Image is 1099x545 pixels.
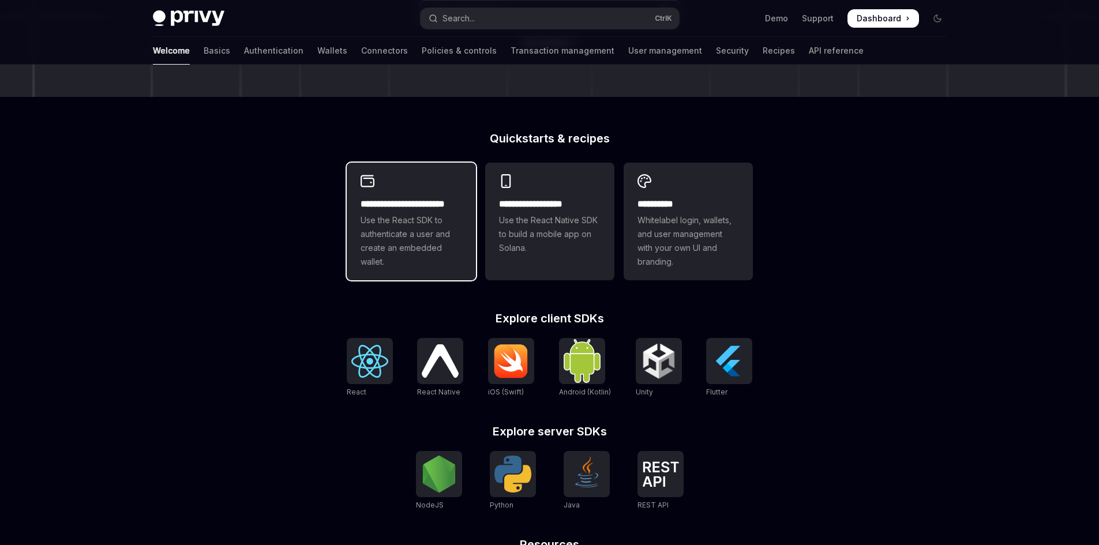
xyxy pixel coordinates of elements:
a: React NativeReact Native [417,338,463,398]
span: Dashboard [857,13,901,24]
div: Search... [442,12,475,25]
a: FlutterFlutter [706,338,752,398]
a: Dashboard [847,9,919,28]
span: NodeJS [416,501,444,509]
img: Flutter [711,343,748,379]
span: Flutter [706,388,727,396]
img: iOS (Swift) [493,344,530,378]
img: Python [494,456,531,493]
span: iOS (Swift) [488,388,524,396]
a: **** **** **** ***Use the React Native SDK to build a mobile app on Solana. [485,163,614,280]
img: React Native [422,344,459,377]
img: Unity [640,343,677,379]
span: Java [564,501,580,509]
a: **** *****Whitelabel login, wallets, and user management with your own UI and branding. [624,163,753,280]
button: Toggle dark mode [928,9,947,28]
a: PythonPython [490,451,536,511]
img: dark logo [153,10,224,27]
a: User management [628,37,702,65]
a: Support [802,13,834,24]
span: Unity [636,388,653,396]
a: Android (Kotlin)Android (Kotlin) [559,338,611,398]
span: Use the React Native SDK to build a mobile app on Solana. [499,213,601,255]
a: UnityUnity [636,338,682,398]
a: Basics [204,37,230,65]
a: JavaJava [564,451,610,511]
a: Policies & controls [422,37,497,65]
a: Wallets [317,37,347,65]
a: Welcome [153,37,190,65]
img: REST API [642,461,679,487]
a: Authentication [244,37,303,65]
img: Java [568,456,605,493]
img: Android (Kotlin) [564,339,601,382]
span: Whitelabel login, wallets, and user management with your own UI and branding. [637,213,739,269]
span: Python [490,501,513,509]
img: NodeJS [421,456,457,493]
h2: Explore client SDKs [347,313,753,324]
button: Open search [421,8,679,29]
a: ReactReact [347,338,393,398]
a: Demo [765,13,788,24]
span: REST API [637,501,669,509]
a: REST APIREST API [637,451,684,511]
span: Use the React SDK to authenticate a user and create an embedded wallet. [361,213,462,269]
span: React [347,388,366,396]
h2: Explore server SDKs [347,426,753,437]
a: Transaction management [511,37,614,65]
a: iOS (Swift)iOS (Swift) [488,338,534,398]
a: Security [716,37,749,65]
h2: Quickstarts & recipes [347,133,753,144]
a: Connectors [361,37,408,65]
span: Android (Kotlin) [559,388,611,396]
span: Ctrl K [655,14,672,23]
a: Recipes [763,37,795,65]
span: React Native [417,388,460,396]
a: API reference [809,37,864,65]
img: React [351,345,388,378]
a: NodeJSNodeJS [416,451,462,511]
